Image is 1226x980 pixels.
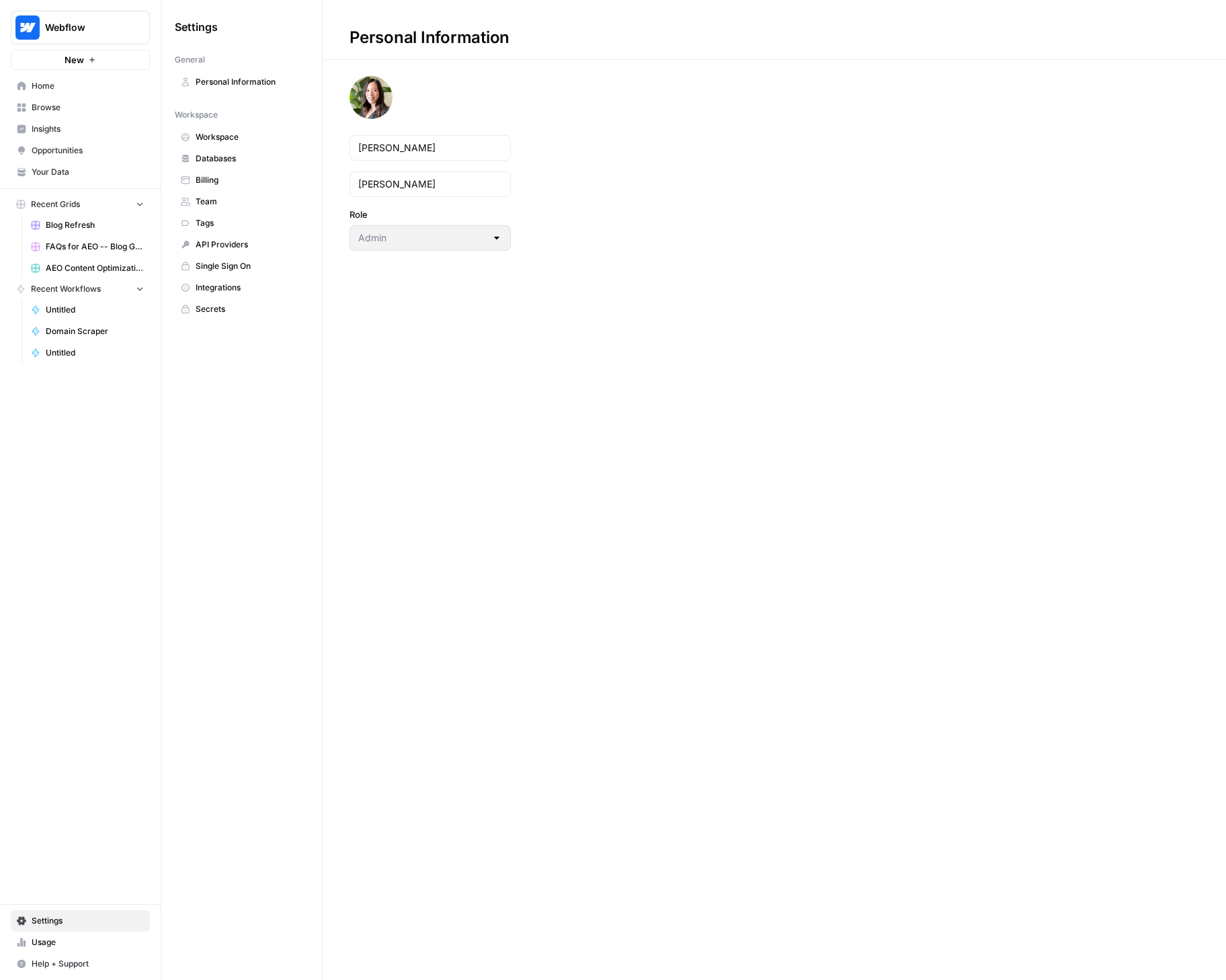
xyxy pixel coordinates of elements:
a: Blog Refresh [25,214,150,236]
span: Recent Workflows [31,283,101,295]
span: Personal Information [196,76,302,88]
span: Workspace [175,109,218,121]
span: API Providers [196,239,302,251]
span: Settings [175,19,218,35]
a: Your Data [11,161,150,183]
a: FAQs for AEO -- Blog Grid [25,236,150,257]
span: Help + Support [32,958,144,970]
span: Insights [32,123,144,135]
a: API Providers [175,234,309,255]
a: Databases [175,148,309,169]
a: Tags [175,212,309,234]
span: AEO Content Optimizations Grid [46,262,144,274]
span: Settings [32,915,144,927]
a: Usage [11,932,150,953]
span: Usage [32,936,144,948]
button: Workspace: Webflow [11,11,150,44]
a: AEO Content Optimizations Grid [25,257,150,279]
img: avatar [350,76,393,119]
span: Integrations [196,282,302,294]
span: Your Data [32,166,144,178]
a: Secrets [175,298,309,320]
a: Browse [11,97,150,118]
a: Opportunities [11,140,150,161]
a: Settings [11,910,150,932]
span: Tags [196,217,302,229]
span: Domain Scraper [46,325,144,337]
span: General [175,54,205,66]
span: Untitled [46,347,144,359]
div: Personal Information [323,27,536,48]
a: Single Sign On [175,255,309,277]
button: Recent Workflows [11,279,150,299]
span: Opportunities [32,145,144,157]
a: Team [175,191,309,212]
span: New [65,53,84,67]
span: Billing [196,174,302,186]
a: Insights [11,118,150,140]
span: Untitled [46,304,144,316]
span: Workspace [196,131,302,143]
span: Blog Refresh [46,219,144,231]
a: Personal Information [175,71,309,93]
span: FAQs for AEO -- Blog Grid [46,241,144,253]
img: Webflow Logo [15,15,40,40]
span: Team [196,196,302,208]
span: Webflow [45,21,126,34]
a: Workspace [175,126,309,148]
a: Home [11,75,150,97]
span: Secrets [196,303,302,315]
button: Help + Support [11,953,150,975]
span: Home [32,80,144,92]
button: New [11,50,150,70]
a: Untitled [25,342,150,364]
span: Browse [32,101,144,114]
span: Databases [196,153,302,165]
button: Recent Grids [11,194,150,214]
a: Untitled [25,299,150,321]
label: Role [350,208,511,221]
span: Recent Grids [31,198,80,210]
a: Integrations [175,277,309,298]
a: Billing [175,169,309,191]
a: Domain Scraper [25,321,150,342]
span: Single Sign On [196,260,302,272]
